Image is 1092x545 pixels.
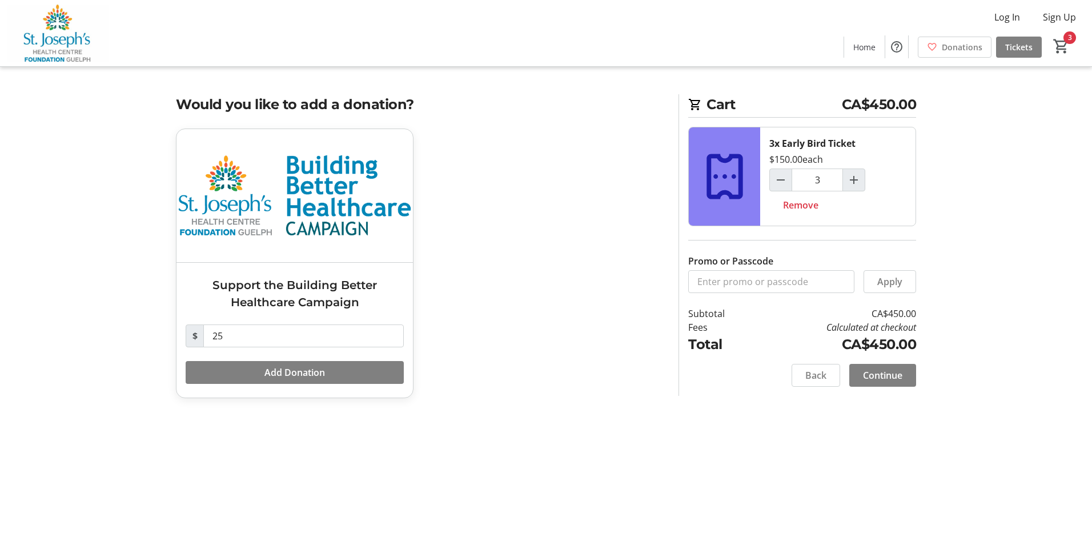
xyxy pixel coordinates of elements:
[783,198,818,212] span: Remove
[186,276,404,311] h3: Support the Building Better Healthcare Campaign
[985,8,1029,26] button: Log In
[176,129,413,262] img: Support the Building Better Healthcare Campaign
[769,137,856,150] div: 3x Early Bird Ticket
[754,320,916,334] td: Calculated at checkout
[754,307,916,320] td: CA$450.00
[688,94,916,118] h2: Cart
[769,153,823,166] div: $150.00 each
[186,361,404,384] button: Add Donation
[844,37,885,58] a: Home
[688,334,754,355] td: Total
[996,37,1042,58] a: Tickets
[792,169,843,191] input: Early Bird Ticket Quantity
[1034,8,1085,26] button: Sign Up
[754,334,916,355] td: CA$450.00
[843,169,865,191] button: Increment by one
[792,364,840,387] button: Back
[942,41,982,53] span: Donations
[877,275,902,288] span: Apply
[7,5,109,62] img: St. Joseph's Health Centre Foundation Guelph's Logo
[1051,36,1071,57] button: Cart
[186,324,204,347] span: $
[805,368,826,382] span: Back
[918,37,991,58] a: Donations
[688,254,773,268] label: Promo or Passcode
[864,270,916,293] button: Apply
[885,35,908,58] button: Help
[176,94,665,115] h2: Would you like to add a donation?
[994,10,1020,24] span: Log In
[1005,41,1033,53] span: Tickets
[1043,10,1076,24] span: Sign Up
[769,194,832,217] button: Remove
[863,368,902,382] span: Continue
[203,324,404,347] input: Donation Amount
[853,41,876,53] span: Home
[849,364,916,387] button: Continue
[264,366,325,379] span: Add Donation
[770,169,792,191] button: Decrement by one
[842,94,917,115] span: CA$450.00
[688,307,754,320] td: Subtotal
[688,270,854,293] input: Enter promo or passcode
[688,320,754,334] td: Fees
